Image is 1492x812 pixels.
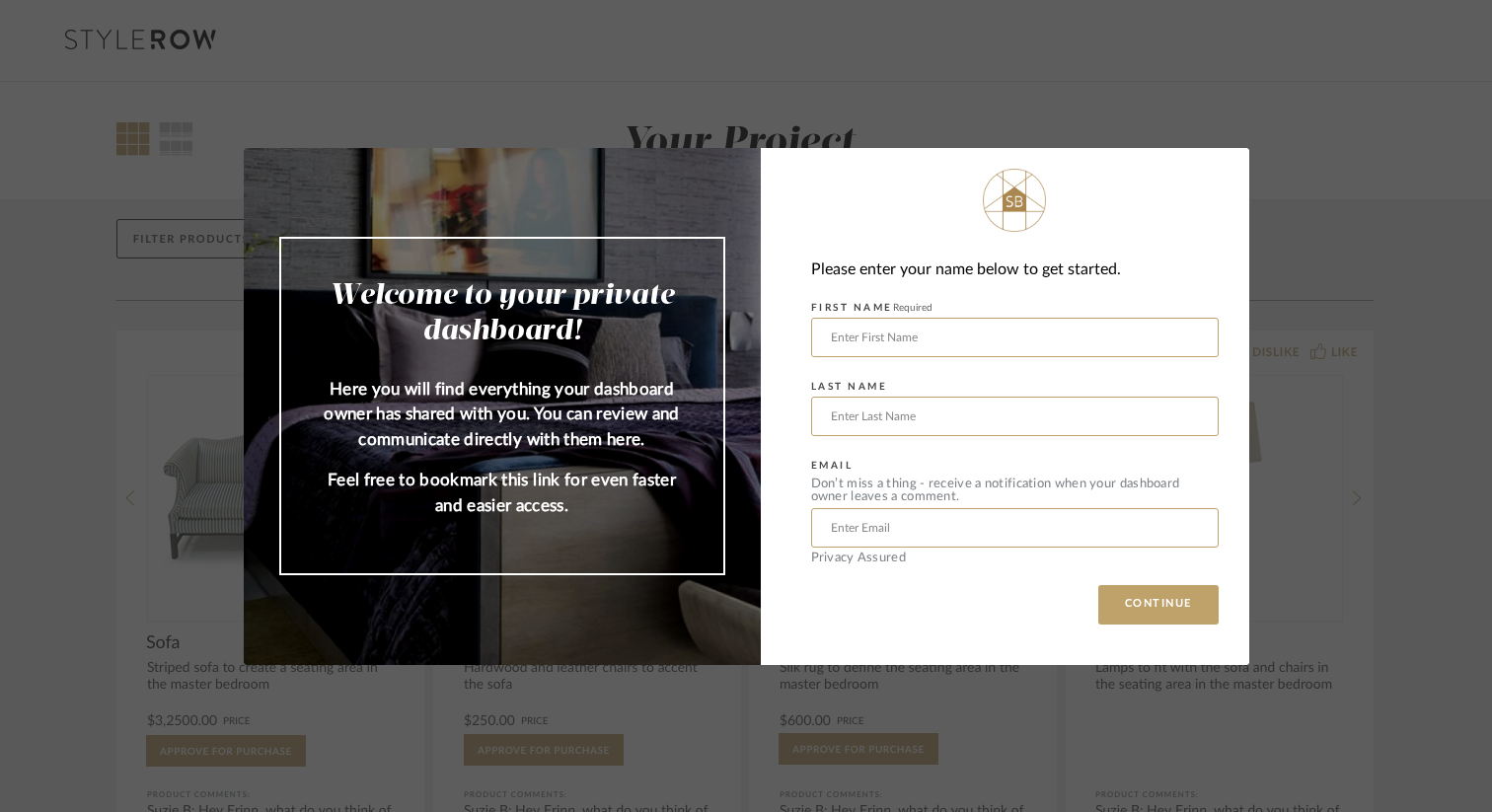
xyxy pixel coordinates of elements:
[811,397,1219,436] input: Enter Last Name
[811,460,854,472] label: EMAIL
[1098,585,1219,625] button: CONTINUE
[811,508,1219,548] input: Enter Email
[893,303,932,313] span: Required
[811,381,888,393] label: LAST NAME
[811,552,1219,564] div: Privacy Assured
[321,468,684,518] p: Feel free to bookmark this link for even faster and easier access.
[811,318,1219,357] input: Enter First Name
[811,257,1219,283] div: Please enter your name below to get started.
[811,302,932,314] label: FIRST NAME
[321,278,684,349] h2: Welcome to your private dashboard!
[811,478,1219,503] div: Don’t miss a thing - receive a notification when your dashboard owner leaves a comment.
[321,377,684,453] p: Here you will find everything your dashboard owner has shared with you. You can review and commun...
